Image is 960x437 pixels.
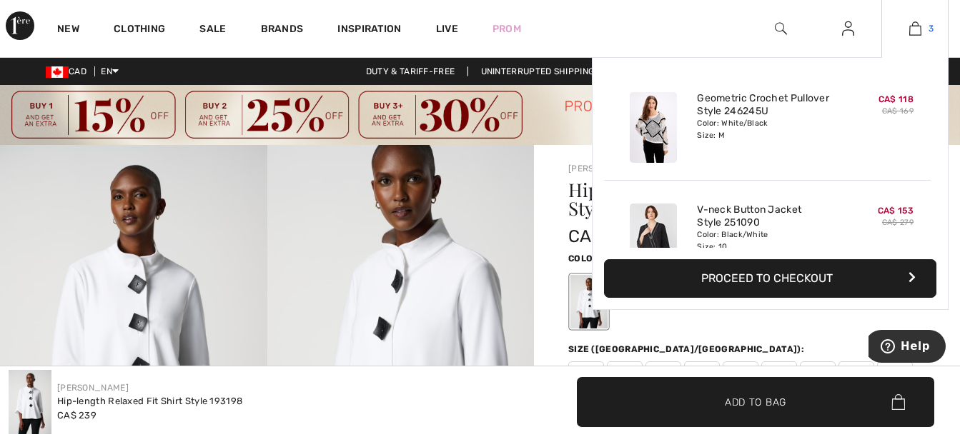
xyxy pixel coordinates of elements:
[57,383,129,393] a: [PERSON_NAME]
[882,218,914,227] s: CA$ 279
[261,23,304,38] a: Brands
[697,204,838,229] a: V-neck Button Jacket Style 251090
[723,361,758,383] span: 10
[882,20,948,37] a: 3
[775,20,787,37] img: search the website
[761,361,797,383] span: 12
[645,361,681,383] span: 6
[878,206,914,216] span: CA$ 153
[46,66,92,76] span: CAD
[57,394,242,408] div: Hip-length Relaxed Fit Shirt Style 193198
[869,330,946,366] iframe: Opens a widget where you can find more information
[800,361,836,383] span: 14
[101,66,119,76] span: EN
[570,275,608,328] div: Vanilla 30
[337,23,401,38] span: Inspiration
[838,361,874,383] span: 16
[684,361,720,383] span: 8
[697,92,838,118] a: Geometric Crochet Pullover Style 246245U
[6,11,34,40] img: 1ère Avenue
[630,204,677,274] img: V-neck Button Jacket Style 251090
[697,118,838,141] div: Color: White/Black Size: M
[114,23,165,38] a: Clothing
[842,20,854,37] img: My Info
[436,21,458,36] a: Live
[57,410,97,421] span: CA$ 239
[891,394,905,410] img: Bag.svg
[568,253,602,263] span: Color:
[831,20,866,38] a: Sign In
[568,343,807,356] div: Size ([GEOGRAPHIC_DATA]/[GEOGRAPHIC_DATA]):
[630,92,677,163] img: Geometric Crochet Pullover Style 246245U
[577,377,934,427] button: Add to Bag
[725,394,786,409] span: Add to Bag
[568,164,640,174] a: [PERSON_NAME]
[929,22,934,35] span: 3
[879,94,914,104] span: CA$ 118
[882,106,914,116] s: CA$ 169
[909,20,921,37] img: My Bag
[9,370,51,434] img: Hip-Length Relaxed Fit Shirt Style 193198
[199,23,226,38] a: Sale
[604,259,936,298] button: Proceed to Checkout
[697,229,838,252] div: Color: Black/White Size: 10
[607,361,643,383] span: 4
[568,361,604,383] span: 2
[57,23,79,38] a: New
[568,181,866,218] h1: Hip-length Relaxed Fit Shirt Style 193198
[493,21,521,36] a: Prom
[568,226,638,246] span: CA$ 239
[46,66,69,78] img: Canadian Dollar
